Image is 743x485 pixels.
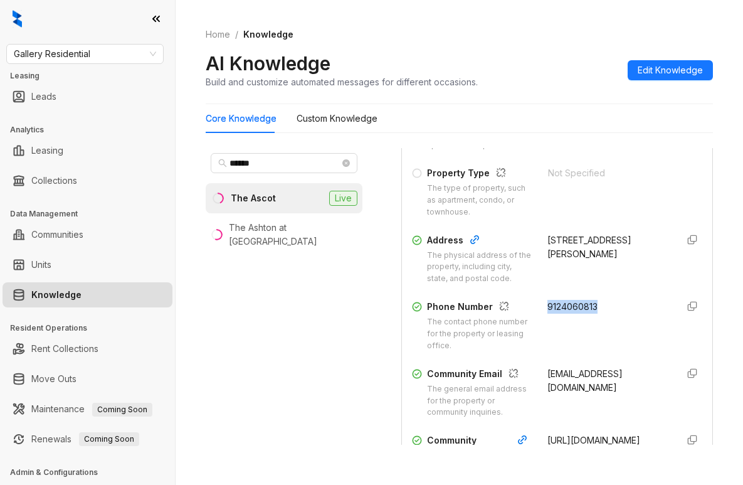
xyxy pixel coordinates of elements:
div: Property Type [427,166,533,183]
h2: AI Knowledge [206,51,330,75]
a: Leasing [31,138,63,163]
a: Units [31,252,51,277]
li: Leads [3,84,172,109]
a: Home [203,28,233,41]
h3: Data Management [10,208,175,220]
div: [STREET_ADDRESS][PERSON_NAME] [547,233,668,261]
span: Edit Knowledge [638,63,703,77]
div: The physical address of the property, including city, state, and postal code. [427,250,532,285]
div: The type of property, such as apartment, condo, or townhouse. [427,183,533,218]
div: Core Knowledge [206,112,277,125]
div: The Ashton at [GEOGRAPHIC_DATA] [229,221,357,248]
h3: Leasing [10,70,175,82]
span: search [218,159,227,168]
span: Knowledge [243,29,293,40]
span: Live [329,191,357,206]
h3: Analytics [10,124,175,136]
span: close-circle [342,159,350,167]
h3: Resident Operations [10,322,175,334]
li: / [235,28,238,41]
li: Communities [3,222,172,247]
span: [URL][DOMAIN_NAME] [547,435,640,445]
div: Community Website [427,434,532,461]
a: Collections [31,168,77,193]
img: logo [13,10,22,28]
span: Coming Soon [92,403,152,417]
h3: Admin & Configurations [10,467,175,478]
span: Coming Soon [79,432,139,446]
li: Knowledge [3,282,172,307]
div: Not Specified [548,166,669,180]
span: 9124060813 [547,301,598,312]
div: Build and customize automated messages for different occasions. [206,75,478,88]
li: Rent Collections [3,336,172,361]
a: Move Outs [31,366,76,392]
a: Communities [31,222,83,247]
li: Leasing [3,138,172,163]
li: Collections [3,168,172,193]
li: Units [3,252,172,277]
button: Edit Knowledge [628,60,713,80]
a: Knowledge [31,282,82,307]
a: Rent Collections [31,336,98,361]
div: The Ascot [231,191,276,205]
a: RenewalsComing Soon [31,427,139,452]
li: Move Outs [3,366,172,392]
div: Community Email [427,367,532,383]
span: [EMAIL_ADDRESS][DOMAIN_NAME] [547,368,623,393]
div: Phone Number [427,300,532,316]
li: Renewals [3,427,172,452]
a: Leads [31,84,56,109]
div: Address [427,233,532,250]
span: Gallery Residential [14,45,156,63]
div: Custom Knowledge [297,112,377,125]
div: The general email address for the property or community inquiries. [427,383,532,419]
div: The contact phone number for the property or leasing office. [427,316,532,352]
li: Maintenance [3,397,172,422]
